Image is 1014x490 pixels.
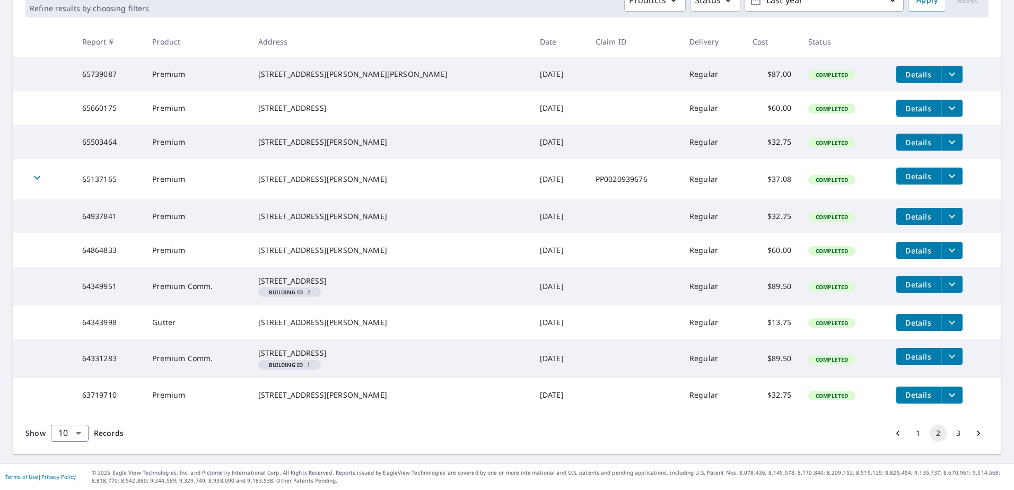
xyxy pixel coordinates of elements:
td: Premium [144,91,249,125]
span: Completed [809,247,854,255]
td: Regular [681,267,744,305]
button: filesDropdownBtn-64937841 [941,208,963,225]
button: filesDropdownBtn-65137165 [941,168,963,185]
button: filesDropdownBtn-64349951 [941,276,963,293]
td: Premium [144,233,249,267]
span: Show [25,428,46,438]
td: $32.75 [744,125,800,159]
td: $89.50 [744,267,800,305]
td: [DATE] [531,339,587,378]
td: 65503464 [74,125,144,159]
button: filesDropdownBtn-63719710 [941,387,963,404]
td: Regular [681,199,744,233]
span: Details [903,279,934,290]
span: Details [903,103,934,113]
span: Completed [809,283,854,291]
span: 1 [263,362,317,367]
td: $13.75 [744,305,800,339]
div: [STREET_ADDRESS] [258,276,523,286]
td: $60.00 [744,91,800,125]
td: Premium Comm. [144,339,249,378]
td: [DATE] [531,267,587,305]
button: detailsBtn-64864833 [896,242,941,259]
div: [STREET_ADDRESS][PERSON_NAME] [258,174,523,185]
span: Details [903,212,934,222]
nav: pagination navigation [888,425,989,442]
button: detailsBtn-64349951 [896,276,941,293]
td: [DATE] [531,125,587,159]
td: Premium Comm. [144,267,249,305]
th: Claim ID [587,26,681,57]
td: Regular [681,305,744,339]
td: PP0020939676 [587,159,681,199]
span: Details [903,352,934,362]
td: 64343998 [74,305,144,339]
td: [DATE] [531,91,587,125]
td: 65137165 [74,159,144,199]
div: [STREET_ADDRESS][PERSON_NAME] [258,211,523,222]
td: [DATE] [531,305,587,339]
th: Delivery [681,26,744,57]
span: Completed [809,139,854,146]
div: [STREET_ADDRESS][PERSON_NAME][PERSON_NAME] [258,69,523,80]
em: Building ID [269,290,303,295]
td: Regular [681,339,744,378]
button: Go to page 1 [910,425,926,442]
button: Go to next page [970,425,987,442]
span: Details [903,137,934,147]
td: Regular [681,125,744,159]
td: Regular [681,91,744,125]
td: Premium [144,57,249,91]
td: $60.00 [744,233,800,267]
button: detailsBtn-65137165 [896,168,941,185]
button: detailsBtn-65660175 [896,100,941,117]
td: Gutter [144,305,249,339]
p: | [5,474,76,480]
span: Completed [809,71,854,78]
button: detailsBtn-64331283 [896,348,941,365]
th: Report # [74,26,144,57]
td: $87.00 [744,57,800,91]
span: Details [903,246,934,256]
div: 10 [51,418,89,448]
td: Regular [681,233,744,267]
span: Completed [809,176,854,183]
td: 64864833 [74,233,144,267]
button: detailsBtn-64937841 [896,208,941,225]
div: [STREET_ADDRESS][PERSON_NAME] [258,137,523,147]
td: [DATE] [531,159,587,199]
td: Regular [681,159,744,199]
button: filesDropdownBtn-64864833 [941,242,963,259]
th: Product [144,26,249,57]
td: 64937841 [74,199,144,233]
td: Premium [144,159,249,199]
button: filesDropdownBtn-65503464 [941,134,963,151]
td: $89.50 [744,339,800,378]
em: Building ID [269,362,303,367]
td: 65739087 [74,57,144,91]
td: 63719710 [74,378,144,412]
td: 64331283 [74,339,144,378]
td: Premium [144,378,249,412]
div: [STREET_ADDRESS][PERSON_NAME] [258,245,523,256]
span: Details [903,69,934,80]
th: Status [800,26,888,57]
a: Privacy Policy [41,473,76,480]
button: Go to page 3 [950,425,967,442]
div: [STREET_ADDRESS][PERSON_NAME] [258,390,523,400]
p: Refine results by choosing filters [30,4,149,13]
button: filesDropdownBtn-65739087 [941,66,963,83]
button: page 2 [930,425,947,442]
button: filesDropdownBtn-64343998 [941,314,963,331]
div: [STREET_ADDRESS][PERSON_NAME] [258,317,523,328]
th: Date [531,26,587,57]
p: © 2025 Eagle View Technologies, Inc. and Pictometry International Corp. All Rights Reserved. Repo... [92,469,1009,485]
span: Records [94,428,124,438]
td: [DATE] [531,199,587,233]
button: filesDropdownBtn-65660175 [941,100,963,117]
span: Completed [809,213,854,221]
span: Completed [809,356,854,363]
button: Go to previous page [889,425,906,442]
td: Regular [681,378,744,412]
td: $32.75 [744,199,800,233]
